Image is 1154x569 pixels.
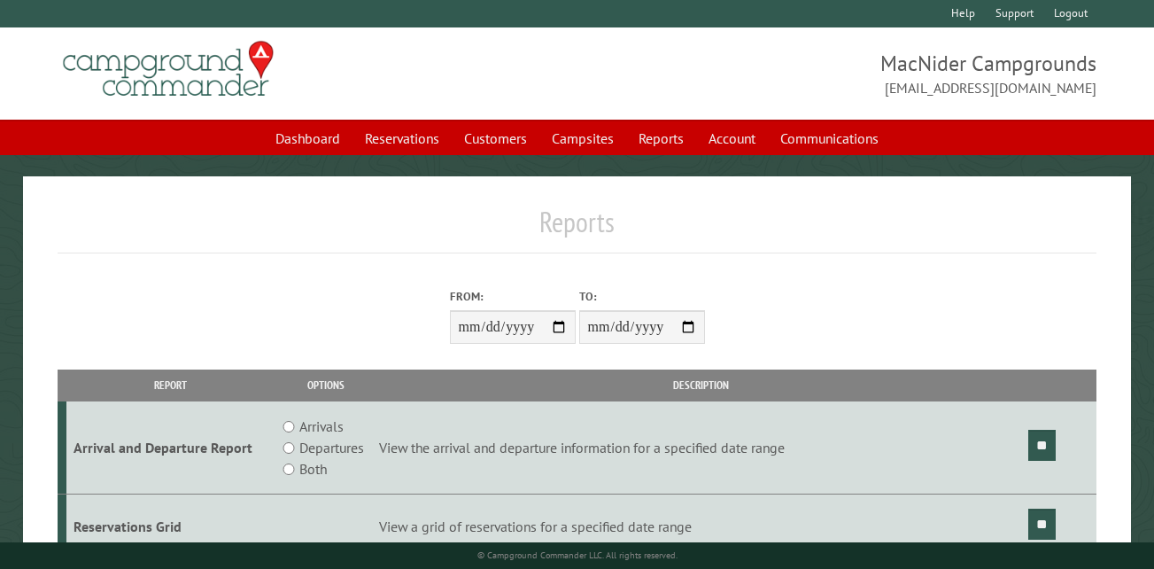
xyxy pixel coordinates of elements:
label: Departures [299,437,364,458]
a: Account [698,121,766,155]
label: Arrivals [299,416,344,437]
span: MacNider Campgrounds [EMAIL_ADDRESS][DOMAIN_NAME] [577,49,1096,98]
th: Report [66,370,275,401]
a: Campsites [541,121,624,155]
label: To: [579,288,705,305]
th: Options [275,370,376,401]
th: Description [376,370,1026,401]
h1: Reports [58,205,1096,253]
label: Both [299,458,327,479]
small: © Campground Commander LLC. All rights reserved. [477,550,678,561]
a: Reports [628,121,694,155]
a: Customers [453,121,538,155]
img: Campground Commander [58,35,279,104]
a: Communications [770,121,889,155]
td: View a grid of reservations for a specified date range [376,495,1026,559]
td: Arrival and Departure Report [66,401,275,495]
a: Dashboard [265,121,351,155]
td: Reservations Grid [66,495,275,559]
label: From: [450,288,576,305]
td: View the arrival and departure information for a specified date range [376,401,1026,495]
a: Reservations [354,121,450,155]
